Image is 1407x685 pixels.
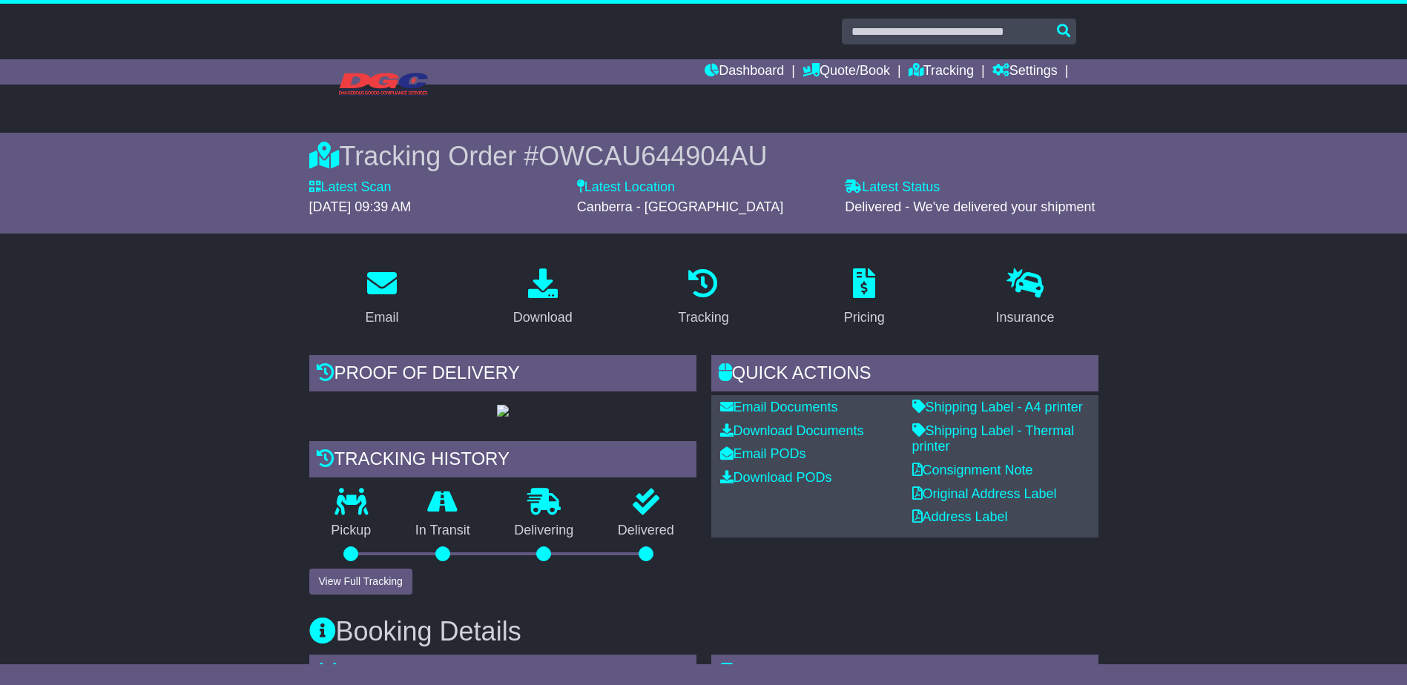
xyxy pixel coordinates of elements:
[309,617,1098,646] h3: Booking Details
[504,263,582,333] a: Download
[845,179,940,196] label: Latest Status
[513,308,573,328] div: Download
[720,400,838,414] a: Email Documents
[355,263,408,333] a: Email
[309,441,696,481] div: Tracking history
[309,140,1098,172] div: Tracking Order #
[596,523,696,539] p: Delivered
[538,141,767,171] span: OWCAU644904AU
[909,59,974,85] a: Tracking
[309,569,412,595] button: View Full Tracking
[720,446,806,461] a: Email PODs
[720,423,864,438] a: Download Documents
[678,308,728,328] div: Tracking
[912,509,1008,524] a: Address Label
[912,463,1033,477] a: Consignment Note
[996,308,1055,328] div: Insurance
[912,400,1083,414] a: Shipping Label - A4 printer
[834,263,894,333] a: Pricing
[844,308,885,328] div: Pricing
[912,423,1075,454] a: Shipping Label - Thermal printer
[309,523,394,539] p: Pickup
[577,179,675,196] label: Latest Location
[492,523,596,539] p: Delivering
[711,355,1098,395] div: Quick Actions
[803,59,890,85] a: Quote/Book
[668,263,738,333] a: Tracking
[986,263,1064,333] a: Insurance
[365,308,398,328] div: Email
[705,59,784,85] a: Dashboard
[309,355,696,395] div: Proof of Delivery
[393,523,492,539] p: In Transit
[845,199,1095,214] span: Delivered - We've delivered your shipment
[720,470,832,485] a: Download PODs
[992,59,1058,85] a: Settings
[912,486,1057,501] a: Original Address Label
[497,405,509,417] img: GetPodImage
[577,199,783,214] span: Canberra - [GEOGRAPHIC_DATA]
[309,199,412,214] span: [DATE] 09:39 AM
[309,179,392,196] label: Latest Scan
